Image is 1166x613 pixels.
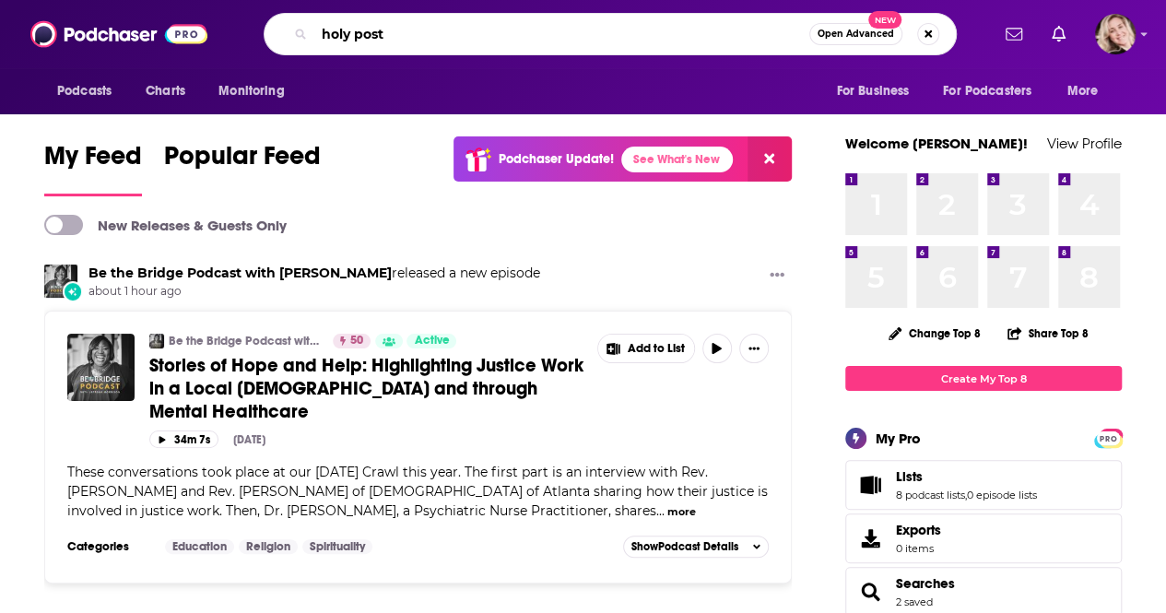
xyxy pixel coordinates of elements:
[149,334,164,348] img: Be the Bridge Podcast with Latasha Morrison
[1097,431,1119,445] span: PRO
[44,140,142,196] a: My Feed
[88,284,540,300] span: about 1 hour ago
[852,472,889,498] a: Lists
[621,147,733,172] a: See What's New
[1095,14,1136,54] span: Logged in as kkclayton
[823,74,932,109] button: open menu
[67,539,150,554] h3: Categories
[67,334,135,401] img: Stories of Hope and Help: Highlighting Justice Work in a Local Church and through Mental Healthcare
[1067,78,1099,104] span: More
[165,539,234,554] a: Education
[1095,14,1136,54] img: User Profile
[1044,18,1073,50] a: Show notifications dropdown
[818,29,894,39] span: Open Advanced
[1047,135,1122,152] a: View Profile
[302,539,372,554] a: Spirituality
[896,595,933,608] a: 2 saved
[965,489,967,501] span: ,
[739,334,769,363] button: Show More Button
[877,322,992,345] button: Change Top 8
[836,78,909,104] span: For Business
[845,135,1028,152] a: Welcome [PERSON_NAME]!
[57,78,112,104] span: Podcasts
[88,265,392,281] a: Be the Bridge Podcast with Latasha Morrison
[1097,430,1119,444] a: PRO
[896,575,955,592] a: Searches
[149,354,583,423] span: Stories of Hope and Help: Highlighting Justice Work in a Local [DEMOGRAPHIC_DATA] and through Men...
[149,354,584,423] a: Stories of Hope and Help: Highlighting Justice Work in a Local [DEMOGRAPHIC_DATA] and through Men...
[896,468,1037,485] a: Lists
[896,468,923,485] span: Lists
[134,74,196,109] a: Charts
[63,281,83,301] div: New Episode
[414,332,449,350] span: Active
[44,265,77,298] img: Be the Bridge Podcast with Latasha Morrison
[623,536,769,558] button: ShowPodcast Details
[628,342,685,356] span: Add to List
[868,11,901,29] span: New
[88,265,540,282] h3: released a new episode
[44,140,142,183] span: My Feed
[30,17,207,52] img: Podchaser - Follow, Share and Rate Podcasts
[998,18,1030,50] a: Show notifications dropdown
[233,433,265,446] div: [DATE]
[656,502,665,519] span: ...
[845,513,1122,563] a: Exports
[631,540,738,553] span: Show Podcast Details
[406,334,456,348] a: Active
[169,334,321,348] a: Be the Bridge Podcast with [PERSON_NAME]
[499,151,614,167] p: Podchaser Update!
[350,332,363,350] span: 50
[667,504,696,520] button: more
[44,215,287,235] a: New Releases & Guests Only
[762,265,792,288] button: Show More Button
[896,542,941,555] span: 0 items
[264,13,957,55] div: Search podcasts, credits, & more...
[67,464,768,519] span: These conversations took place at our [DATE] Crawl this year. The first part is an interview with...
[149,430,218,448] button: 34m 7s
[44,74,135,109] button: open menu
[896,489,965,501] a: 8 podcast lists
[239,539,298,554] a: Religion
[164,140,321,183] span: Popular Feed
[1095,14,1136,54] button: Show profile menu
[896,522,941,538] span: Exports
[314,19,809,49] input: Search podcasts, credits, & more...
[967,489,1037,501] a: 0 episode lists
[206,74,308,109] button: open menu
[876,430,921,447] div: My Pro
[598,335,694,362] button: Show More Button
[333,334,371,348] a: 50
[218,78,284,104] span: Monitoring
[852,525,889,551] span: Exports
[164,140,321,196] a: Popular Feed
[1007,315,1089,351] button: Share Top 8
[943,78,1031,104] span: For Podcasters
[931,74,1058,109] button: open menu
[1054,74,1122,109] button: open menu
[852,579,889,605] a: Searches
[845,460,1122,510] span: Lists
[845,366,1122,391] a: Create My Top 8
[146,78,185,104] span: Charts
[809,23,902,45] button: Open AdvancedNew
